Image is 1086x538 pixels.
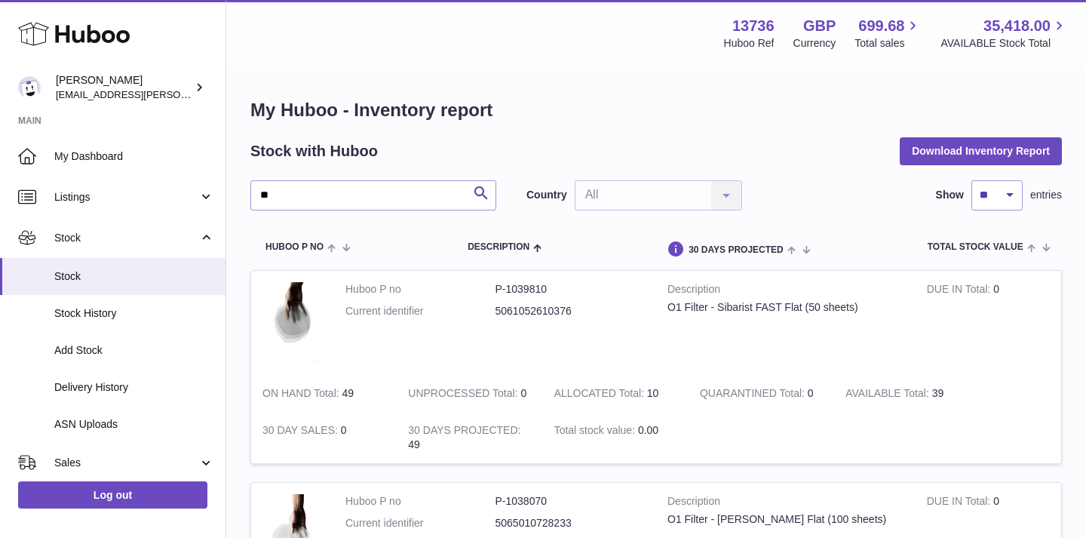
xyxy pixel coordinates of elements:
label: Show [936,188,964,202]
td: 0 [916,271,1061,375]
strong: UNPROCESSED Total [408,387,520,403]
dd: P-1039810 [495,282,646,297]
span: 0.00 [638,424,658,436]
img: product image [262,282,323,361]
strong: Description [667,282,904,300]
span: 35,418.00 [983,16,1051,36]
span: Stock [54,269,214,284]
button: Download Inventory Report [900,137,1062,164]
h2: Stock with Huboo [250,141,378,161]
dt: Current identifier [345,516,495,530]
td: 10 [543,375,689,412]
strong: DUE IN Total [927,283,993,299]
span: AVAILABLE Stock Total [940,36,1068,51]
span: Listings [54,190,198,204]
span: Total stock value [928,242,1023,252]
span: My Dashboard [54,149,214,164]
td: 49 [251,375,397,412]
span: 0 [808,387,814,399]
strong: 30 DAYS PROJECTED [408,424,520,440]
span: ASN Uploads [54,417,214,432]
strong: Total stock value [554,424,638,440]
label: Country [526,188,567,202]
strong: AVAILABLE Total [845,387,931,403]
dt: Huboo P no [345,282,495,297]
img: horia@orea.uk [18,76,41,99]
strong: QUARANTINED Total [700,387,808,403]
span: 699.68 [858,16,904,36]
span: Huboo P no [265,242,324,252]
dt: Current identifier [345,304,495,318]
span: Total sales [854,36,922,51]
div: Currency [793,36,836,51]
td: 0 [397,375,542,412]
span: Stock History [54,306,214,321]
strong: ON HAND Total [262,387,342,403]
td: 49 [397,412,542,463]
a: 35,418.00 AVAILABLE Stock Total [940,16,1068,51]
div: [PERSON_NAME] [56,73,192,102]
td: 39 [834,375,980,412]
dt: Huboo P no [345,494,495,509]
strong: Description [667,494,904,512]
div: O1 Filter - [PERSON_NAME] Flat (100 sheets) [667,512,904,527]
strong: ALLOCATED Total [554,387,647,403]
span: Add Stock [54,343,214,358]
strong: 13736 [732,16,775,36]
a: Log out [18,481,207,509]
span: entries [1030,188,1062,202]
dd: 5061052610376 [495,304,646,318]
strong: 30 DAY SALES [262,424,341,440]
h1: My Huboo - Inventory report [250,98,1062,122]
strong: DUE IN Total [927,495,993,511]
div: Huboo Ref [724,36,775,51]
dd: 5065010728233 [495,516,646,530]
span: Description [468,242,529,252]
span: [EMAIL_ADDRESS][PERSON_NAME][DOMAIN_NAME] [56,88,302,100]
span: Delivery History [54,380,214,395]
span: Sales [54,456,198,470]
div: O1 Filter - Sibarist FAST Flat (50 sheets) [667,300,904,315]
a: 699.68 Total sales [854,16,922,51]
span: Stock [54,231,198,245]
span: 30 DAYS PROJECTED [689,245,784,255]
strong: GBP [803,16,836,36]
dd: P-1038070 [495,494,646,509]
td: 0 [251,412,397,463]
